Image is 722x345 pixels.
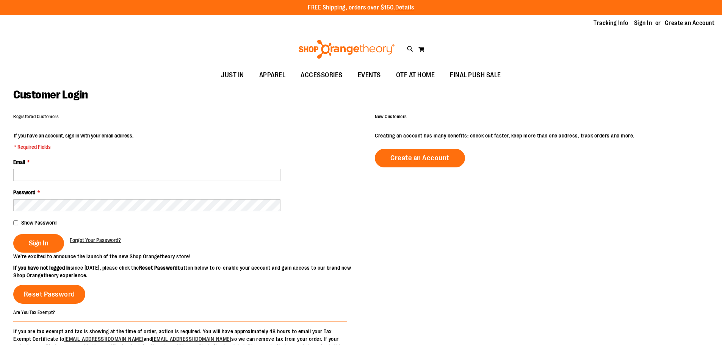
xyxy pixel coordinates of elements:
[13,253,361,260] p: We’re excited to announce the launch of the new Shop Orangetheory store!
[13,159,25,165] span: Email
[21,220,56,226] span: Show Password
[375,114,407,119] strong: New Customers
[594,19,628,27] a: Tracking Info
[221,67,244,84] span: JUST IN
[13,132,134,151] legend: If you have an account, sign in with your email address.
[442,67,509,84] a: FINAL PUSH SALE
[29,239,49,247] span: Sign In
[298,40,396,59] img: Shop Orangetheory
[13,189,35,195] span: Password
[70,237,121,243] span: Forgot Your Password?
[14,143,133,151] span: * Required Fields
[259,67,286,84] span: APPAREL
[13,234,64,253] button: Sign In
[13,264,361,279] p: since [DATE], please click the button below to re-enable your account and gain access to our bran...
[396,67,435,84] span: OTF AT HOME
[13,309,55,315] strong: Are You Tax Exempt?
[450,67,501,84] span: FINAL PUSH SALE
[350,67,388,84] a: EVENTS
[375,149,465,167] a: Create an Account
[308,3,414,12] p: FREE Shipping, orders over $150.
[13,88,88,101] span: Customer Login
[390,154,449,162] span: Create an Account
[139,265,178,271] strong: Reset Password
[395,4,414,11] a: Details
[252,67,293,84] a: APPAREL
[70,236,121,244] a: Forgot Your Password?
[358,67,381,84] span: EVENTS
[375,132,709,139] p: Creating an account has many benefits: check out faster, keep more than one address, track orders...
[665,19,715,27] a: Create an Account
[388,67,443,84] a: OTF AT HOME
[293,67,350,84] a: ACCESSORIES
[64,336,144,342] a: [EMAIL_ADDRESS][DOMAIN_NAME]
[213,67,252,84] a: JUST IN
[152,336,231,342] a: [EMAIL_ADDRESS][DOMAIN_NAME]
[634,19,652,27] a: Sign In
[301,67,343,84] span: ACCESSORIES
[13,285,85,304] a: Reset Password
[24,290,75,298] span: Reset Password
[13,114,59,119] strong: Registered Customers
[13,265,70,271] strong: If you have not logged in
